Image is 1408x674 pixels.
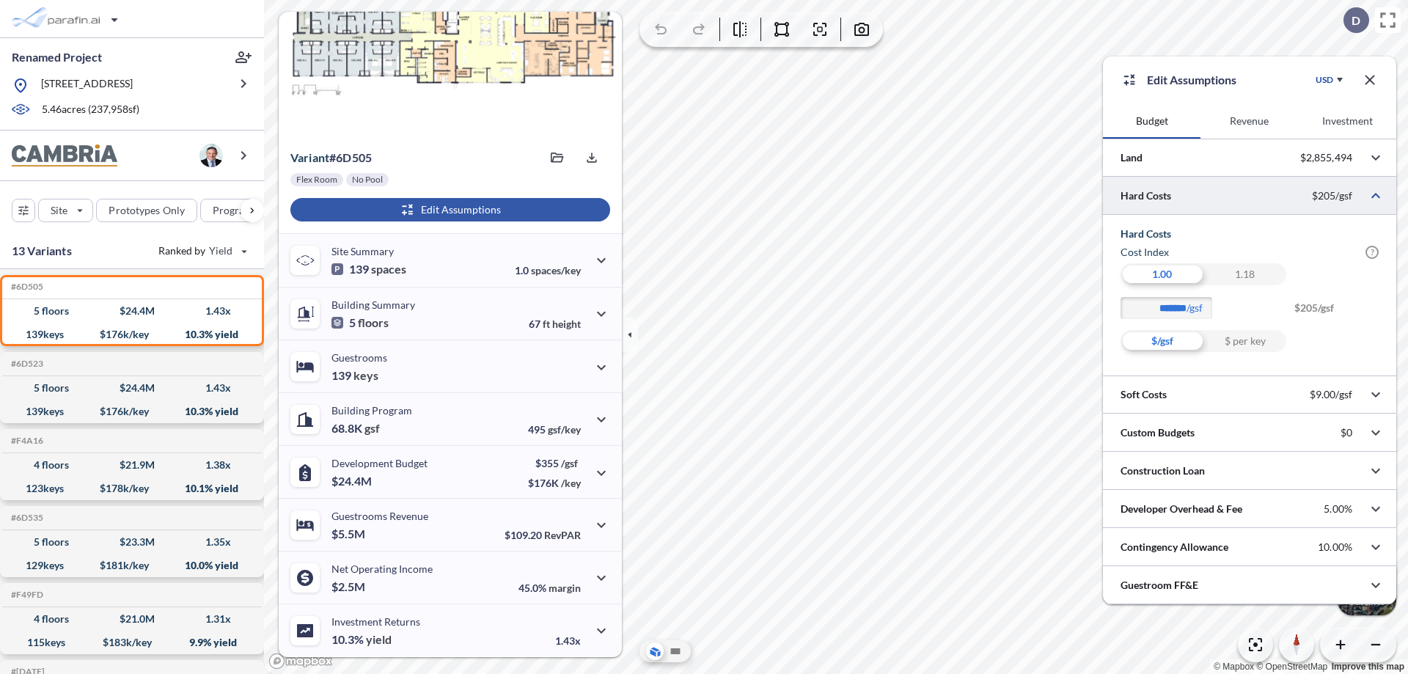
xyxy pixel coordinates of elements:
[96,199,197,222] button: Prototypes Only
[1341,426,1352,439] p: $0
[8,513,43,523] h5: Click to copy the code
[371,262,406,276] span: spaces
[268,653,333,670] a: Mapbox homepage
[1300,151,1352,164] p: $2,855,494
[1121,150,1143,165] p: Land
[358,315,389,330] span: floors
[1214,662,1254,672] a: Mapbox
[1121,464,1205,478] p: Construction Loan
[364,421,380,436] span: gsf
[213,203,254,218] p: Program
[1324,502,1352,516] p: 5.00%
[1256,662,1327,672] a: OpenStreetMap
[543,318,550,330] span: ft
[12,144,117,167] img: BrandImage
[1121,245,1169,260] h6: Cost index
[1147,71,1236,89] p: Edit Assumptions
[147,239,257,263] button: Ranked by Yield
[1365,246,1379,259] span: ?
[8,282,43,292] h5: Click to copy the code
[331,404,412,417] p: Building Program
[1294,297,1379,330] span: $205/gsf
[331,298,415,311] p: Building Summary
[331,563,433,575] p: Net Operating Income
[8,436,43,446] h5: Click to copy the code
[109,203,185,218] p: Prototypes Only
[1310,388,1352,401] p: $9.00/gsf
[41,76,133,95] p: [STREET_ADDRESS]
[505,529,581,541] p: $109.20
[549,582,581,594] span: margin
[331,632,392,647] p: 10.3%
[1103,103,1200,139] button: Budget
[1187,301,1220,315] label: /gsf
[1121,387,1167,402] p: Soft Costs
[1121,578,1198,593] p: Guestroom FF&E
[331,262,406,276] p: 139
[331,579,367,594] p: $2.5M
[531,264,581,276] span: spaces/key
[290,198,610,221] button: Edit Assumptions
[529,318,581,330] p: 67
[38,199,93,222] button: Site
[552,318,581,330] span: height
[1121,330,1203,352] div: $/gsf
[331,474,374,488] p: $24.4M
[331,421,380,436] p: 68.8K
[1352,14,1360,27] p: D
[1318,541,1352,554] p: 10.00%
[548,423,581,436] span: gsf/key
[1121,425,1195,440] p: Custom Budgets
[561,457,578,469] span: /gsf
[366,632,392,647] span: yield
[528,457,581,469] p: $355
[296,174,337,186] p: Flex Room
[331,457,428,469] p: Development Budget
[42,102,139,118] p: 5.46 acres ( 237,958 sf)
[200,199,279,222] button: Program
[12,242,72,260] p: 13 Variants
[1200,103,1298,139] button: Revenue
[331,245,394,257] p: Site Summary
[12,49,102,65] p: Renamed Project
[1316,74,1333,86] div: USD
[1332,662,1404,672] a: Improve this map
[353,368,378,383] span: keys
[331,315,389,330] p: 5
[555,634,581,647] p: 1.43x
[528,477,581,489] p: $176K
[199,144,223,167] img: user logo
[51,203,67,218] p: Site
[1299,103,1396,139] button: Investment
[518,582,581,594] p: 45.0%
[331,527,367,541] p: $5.5M
[1203,330,1286,352] div: $ per key
[8,359,43,369] h5: Click to copy the code
[209,243,233,258] span: Yield
[1121,540,1228,554] p: Contingency Allowance
[528,423,581,436] p: 495
[646,642,664,660] button: Aerial View
[290,150,372,165] p: # 6d505
[1121,502,1242,516] p: Developer Overhead & Fee
[667,642,684,660] button: Site Plan
[1203,263,1286,285] div: 1.18
[331,615,420,628] p: Investment Returns
[331,368,378,383] p: 139
[331,351,387,364] p: Guestrooms
[8,590,43,600] h5: Click to copy the code
[1121,263,1203,285] div: 1.00
[515,264,581,276] p: 1.0
[290,150,329,164] span: Variant
[352,174,383,186] p: No Pool
[561,477,581,489] span: /key
[1121,227,1379,241] h5: Hard Costs
[331,510,428,522] p: Guestrooms Revenue
[544,529,581,541] span: RevPAR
